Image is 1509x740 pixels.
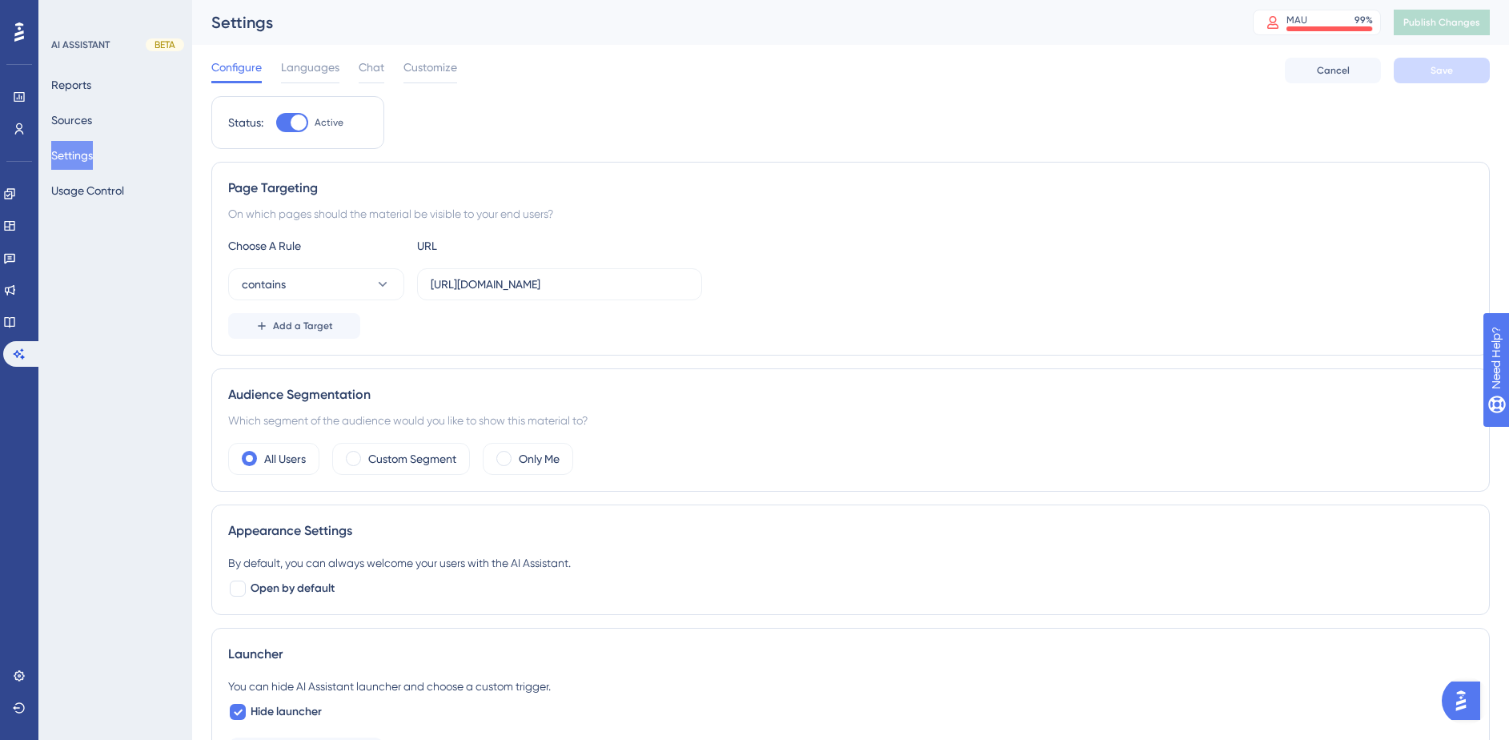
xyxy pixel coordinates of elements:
span: Customize [403,58,457,77]
div: Launcher [228,645,1473,664]
div: Settings [211,11,1213,34]
div: BETA [146,38,184,51]
input: yourwebsite.com/path [431,275,688,293]
div: Appearance Settings [228,521,1473,541]
button: Sources [51,106,92,135]
div: MAU [1286,14,1307,26]
div: You can hide AI Assistant launcher and choose a custom trigger. [228,677,1473,696]
span: Languages [281,58,339,77]
div: Choose A Rule [228,236,404,255]
span: Save [1431,64,1453,77]
button: Reports [51,70,91,99]
button: Usage Control [51,176,124,205]
iframe: UserGuiding AI Assistant Launcher [1442,677,1490,725]
button: Settings [51,141,93,170]
div: AI ASSISTANT [51,38,110,51]
span: Cancel [1317,64,1350,77]
label: All Users [264,449,306,469]
span: Active [315,116,343,129]
label: Only Me [519,449,560,469]
span: Publish Changes [1403,16,1480,29]
span: Need Help? [38,4,100,23]
span: Add a Target [273,320,333,332]
span: Chat [359,58,384,77]
span: Configure [211,58,262,77]
button: Add a Target [228,313,360,339]
div: Audience Segmentation [228,385,1473,404]
button: Save [1394,58,1490,83]
div: By default, you can always welcome your users with the AI Assistant. [228,553,1473,573]
div: Page Targeting [228,179,1473,198]
div: Status: [228,113,263,132]
button: contains [228,268,404,300]
div: 99 % [1354,14,1373,26]
div: Which segment of the audience would you like to show this material to? [228,411,1473,430]
span: Hide launcher [251,702,322,722]
button: Cancel [1285,58,1381,83]
div: On which pages should the material be visible to your end users? [228,204,1473,223]
span: Open by default [251,579,335,598]
div: URL [417,236,593,255]
button: Publish Changes [1394,10,1490,35]
span: contains [242,275,286,294]
label: Custom Segment [368,449,456,469]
